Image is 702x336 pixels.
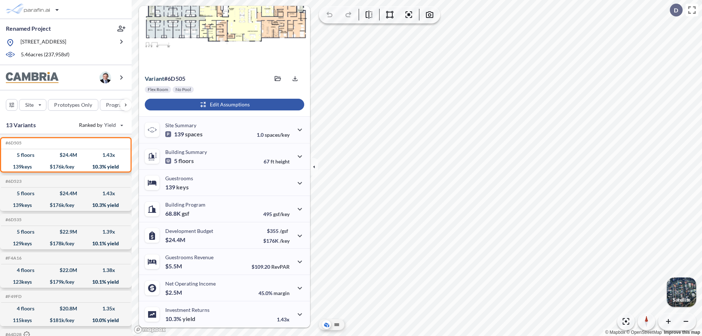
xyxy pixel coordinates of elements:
[182,210,189,217] span: gsf
[165,131,203,138] p: 139
[20,38,66,47] p: [STREET_ADDRESS]
[165,149,207,155] p: Building Summary
[605,330,625,335] a: Mapbox
[273,211,290,217] span: gsf/key
[664,330,700,335] a: Improve this map
[271,264,290,270] span: RevPAR
[165,307,210,313] p: Investment Returns
[667,278,696,307] button: Switcher ImageSatellite
[106,101,127,109] p: Program
[667,278,696,307] img: Switcher Image
[25,101,34,109] p: Site
[277,316,290,322] p: 1.43x
[99,72,111,83] img: user logo
[73,119,128,131] button: Ranked by Yield
[673,297,690,303] p: Satellite
[263,211,290,217] p: 495
[165,175,193,181] p: Guestrooms
[4,140,22,146] h5: Click to copy the code
[280,228,288,234] span: /gsf
[165,263,183,270] p: $5.5M
[4,294,22,299] h5: Click to copy the code
[280,238,290,244] span: /key
[332,320,341,329] button: Site Plan
[626,330,662,335] a: OpenStreetMap
[165,315,195,322] p: 10.3%
[275,158,290,165] span: height
[148,87,168,93] p: Flex Room
[21,51,69,59] p: 5.46 acres ( 237,958 sf)
[165,289,183,296] p: $2.5M
[263,228,290,234] p: $355
[104,121,116,129] span: Yield
[6,72,58,83] img: BrandImage
[182,315,195,322] span: yield
[265,132,290,138] span: spaces/key
[257,132,290,138] p: 1.0
[185,131,203,138] span: spaces
[54,101,92,109] p: Prototypes Only
[674,7,678,14] p: D
[145,75,164,82] span: Variant
[4,179,22,184] h5: Click to copy the code
[165,280,216,287] p: Net Operating Income
[175,87,191,93] p: No Pool
[4,217,22,222] h5: Click to copy the code
[145,99,304,110] button: Edit Assumptions
[165,210,189,217] p: 68.8K
[134,325,166,334] a: Mapbox homepage
[178,157,194,165] span: floors
[165,122,196,128] p: Site Summary
[165,236,186,243] p: $24.4M
[4,256,22,261] h5: Click to copy the code
[6,121,36,129] p: 13 Variants
[145,75,185,82] p: # 6d505
[165,201,205,208] p: Building Program
[165,157,194,165] p: 5
[48,99,98,111] button: Prototypes Only
[165,228,213,234] p: Development Budget
[6,24,51,33] p: Renamed Project
[322,320,331,329] button: Aerial View
[264,158,290,165] p: 67
[258,290,290,296] p: 45.0%
[165,254,214,260] p: Guestrooms Revenue
[252,264,290,270] p: $109.20
[165,184,189,191] p: 139
[273,290,290,296] span: margin
[176,184,189,191] span: keys
[19,99,46,111] button: Site
[271,158,274,165] span: ft
[263,238,290,244] p: $176K
[100,99,139,111] button: Program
